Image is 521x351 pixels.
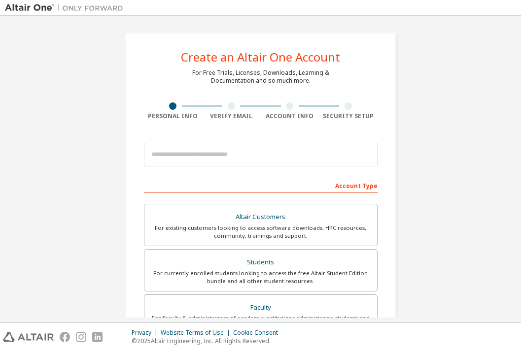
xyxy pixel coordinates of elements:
[150,314,371,330] div: For faculty & administrators of academic institutions administering students and accessing softwa...
[92,332,103,342] img: linkedin.svg
[202,112,261,120] div: Verify Email
[319,112,378,120] div: Security Setup
[76,332,86,342] img: instagram.svg
[144,112,203,120] div: Personal Info
[150,301,371,315] div: Faculty
[261,112,319,120] div: Account Info
[233,329,284,337] div: Cookie Consent
[132,337,284,345] p: © 2025 Altair Engineering, Inc. All Rights Reserved.
[181,51,340,63] div: Create an Altair One Account
[150,224,371,240] div: For existing customers looking to access software downloads, HPC resources, community, trainings ...
[150,269,371,285] div: For currently enrolled students looking to access the free Altair Student Edition bundle and all ...
[150,255,371,269] div: Students
[132,329,161,337] div: Privacy
[150,210,371,224] div: Altair Customers
[60,332,70,342] img: facebook.svg
[3,332,54,342] img: altair_logo.svg
[144,177,378,193] div: Account Type
[192,69,329,85] div: For Free Trials, Licenses, Downloads, Learning & Documentation and so much more.
[5,3,128,13] img: Altair One
[161,329,233,337] div: Website Terms of Use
